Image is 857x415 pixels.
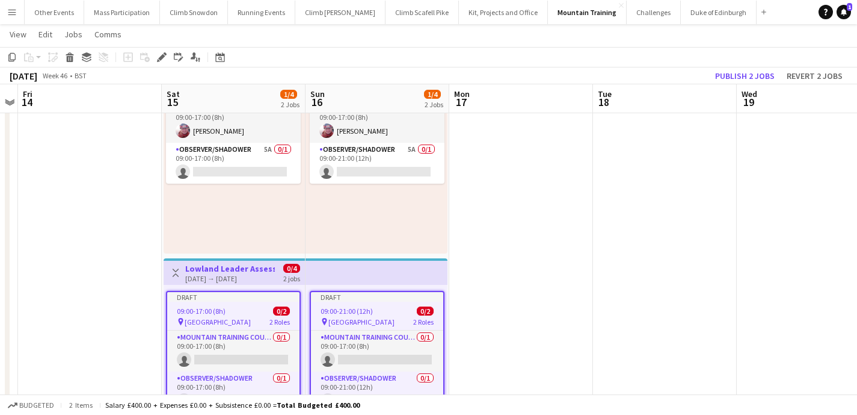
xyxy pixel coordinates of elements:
span: 0/2 [273,307,290,316]
span: Edit [38,29,52,40]
app-job-card: 09:00-17:00 (8h)1/2 [GEOGRAPHIC_DATA]2 RolesMountain Training Course Director1/109:00-17:00 (8h)[... [166,73,301,184]
div: 2 Jobs [425,100,443,109]
div: 2 jobs [283,273,300,283]
app-job-card: 09:00-21:00 (12h)1/2 [GEOGRAPHIC_DATA]2 RolesMountain Training Course Director1/109:00-17:00 (8h)... [310,73,444,184]
a: View [5,27,31,42]
span: Budgeted [19,401,54,410]
span: [GEOGRAPHIC_DATA] [328,317,395,326]
button: Climb [PERSON_NAME] [295,1,385,24]
app-job-card: Draft09:00-17:00 (8h)0/2 [GEOGRAPHIC_DATA]2 RolesMountain Training Course Director0/109:00-17:00 ... [166,291,301,414]
span: Wed [742,89,757,99]
span: 09:00-17:00 (8h) [177,307,226,316]
a: Jobs [60,27,87,42]
span: 15 [165,95,180,109]
span: Total Budgeted £400.00 [277,401,360,410]
span: Tue [598,89,612,99]
span: Comms [94,29,121,40]
span: 2 Roles [413,317,434,326]
app-card-role: Observer/Shadower0/109:00-21:00 (12h) [311,372,443,413]
span: 1/4 [280,90,297,99]
span: 09:00-21:00 (12h) [321,307,373,316]
span: 0/2 [417,307,434,316]
button: Revert 2 jobs [782,68,847,84]
button: Climb Snowdon [160,1,228,24]
button: Duke of Edinburgh [681,1,757,24]
app-job-card: Draft09:00-21:00 (12h)0/2 [GEOGRAPHIC_DATA]2 RolesMountain Training Course Director0/109:00-17:00... [310,291,444,414]
div: Salary £400.00 + Expenses £0.00 + Subsistence £0.00 = [105,401,360,410]
div: [DATE] [10,70,37,82]
button: Climb Scafell Pike [385,1,459,24]
app-card-role: Mountain Training Course Director1/109:00-17:00 (8h)[PERSON_NAME] [310,102,444,143]
div: BST [75,71,87,80]
span: [GEOGRAPHIC_DATA] [185,317,251,326]
span: 2 items [66,401,95,410]
app-card-role: Observer/Shadower5A0/109:00-17:00 (8h) [166,143,301,184]
app-card-role: Mountain Training Course Director0/109:00-17:00 (8h) [167,331,299,372]
span: 2 Roles [269,317,290,326]
app-card-role: Observer/Shadower5A0/109:00-21:00 (12h) [310,143,444,184]
div: [DATE] → [DATE] [185,274,275,283]
span: 0/4 [283,264,300,273]
span: 16 [309,95,325,109]
span: Sat [167,89,180,99]
a: 1 [837,5,851,19]
app-card-role: Mountain Training Course Director1/109:00-17:00 (8h)[PERSON_NAME] [166,102,301,143]
button: Challenges [627,1,681,24]
div: Draft [311,292,443,302]
button: Mass Participation [84,1,160,24]
app-card-role: Observer/Shadower0/109:00-17:00 (8h) [167,372,299,413]
button: Publish 2 jobs [710,68,779,84]
span: Fri [23,89,32,99]
span: 19 [740,95,757,109]
button: Budgeted [6,399,56,412]
span: 1/4 [424,90,441,99]
a: Comms [90,27,126,42]
button: Other Events [25,1,84,24]
span: Week 46 [40,71,70,80]
div: 2 Jobs [281,100,299,109]
span: Sun [310,89,325,99]
span: 14 [21,95,32,109]
app-card-role: Mountain Training Course Director0/109:00-17:00 (8h) [311,331,443,372]
span: 17 [452,95,470,109]
span: Mon [454,89,470,99]
h3: Lowland Leader Assessment - T25Q4MT-8756 [185,263,275,274]
span: 1 [847,3,852,11]
span: View [10,29,26,40]
div: Draft [167,292,299,302]
span: 18 [596,95,612,109]
button: Mountain Training [548,1,627,24]
a: Edit [34,27,57,42]
span: Jobs [64,29,82,40]
button: Running Events [228,1,295,24]
button: Kit, Projects and Office [459,1,548,24]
